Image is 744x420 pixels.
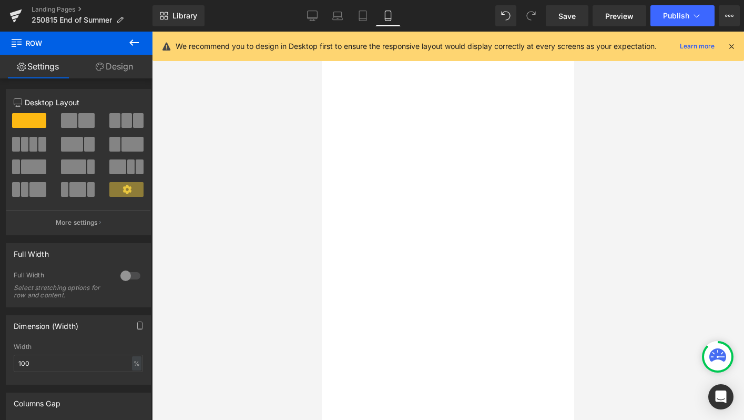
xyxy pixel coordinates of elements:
[56,218,98,227] p: More settings
[6,210,150,235] button: More settings
[663,12,689,20] span: Publish
[708,384,733,409] div: Open Intercom Messenger
[521,5,542,26] button: Redo
[152,5,205,26] a: New Library
[719,5,740,26] button: More
[14,97,143,108] p: Desktop Layout
[11,32,116,55] span: Row
[14,271,110,282] div: Full Width
[650,5,715,26] button: Publish
[350,5,375,26] a: Tablet
[300,5,325,26] a: Desktop
[32,5,152,14] a: Landing Pages
[605,11,634,22] span: Preview
[593,5,646,26] a: Preview
[172,11,197,21] span: Library
[132,356,141,371] div: %
[495,5,516,26] button: Undo
[325,5,350,26] a: Laptop
[32,16,112,24] span: 250815 End of Summer
[14,244,49,258] div: Full Width
[676,40,719,53] a: Learn more
[176,41,657,52] p: We recommend you to design in Desktop first to ensure the responsive layout would display correct...
[14,343,143,351] div: Width
[375,5,401,26] a: Mobile
[14,355,143,372] input: auto
[14,316,78,331] div: Dimension (Width)
[558,11,576,22] span: Save
[76,55,152,78] a: Design
[14,393,60,408] div: Columns Gap
[14,284,108,299] div: Select stretching options for row and content.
